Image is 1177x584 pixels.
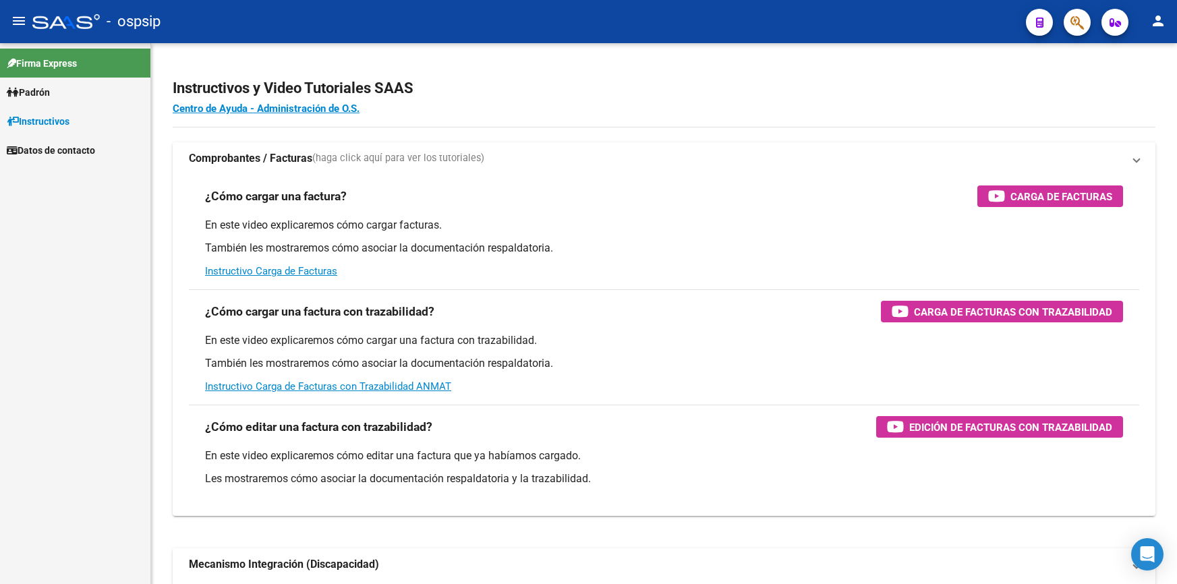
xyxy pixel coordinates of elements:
[205,265,337,277] a: Instructivo Carga de Facturas
[7,143,95,158] span: Datos de contacto
[881,301,1123,322] button: Carga de Facturas con Trazabilidad
[205,187,347,206] h3: ¿Cómo cargar una factura?
[312,151,484,166] span: (haga click aquí para ver los tutoriales)
[173,548,1155,581] mat-expansion-panel-header: Mecanismo Integración (Discapacidad)
[1131,538,1164,571] div: Open Intercom Messenger
[205,356,1123,371] p: También les mostraremos cómo asociar la documentación respaldatoria.
[7,85,50,100] span: Padrón
[909,419,1112,436] span: Edición de Facturas con Trazabilidad
[914,303,1112,320] span: Carga de Facturas con Trazabilidad
[876,416,1123,438] button: Edición de Facturas con Trazabilidad
[205,302,434,321] h3: ¿Cómo cargar una factura con trazabilidad?
[189,557,379,572] strong: Mecanismo Integración (Discapacidad)
[173,76,1155,101] h2: Instructivos y Video Tutoriales SAAS
[205,380,451,392] a: Instructivo Carga de Facturas con Trazabilidad ANMAT
[205,417,432,436] h3: ¿Cómo editar una factura con trazabilidad?
[205,448,1123,463] p: En este video explicaremos cómo editar una factura que ya habíamos cargado.
[11,13,27,29] mat-icon: menu
[173,142,1155,175] mat-expansion-panel-header: Comprobantes / Facturas(haga click aquí para ver los tutoriales)
[1150,13,1166,29] mat-icon: person
[189,151,312,166] strong: Comprobantes / Facturas
[205,471,1123,486] p: Les mostraremos cómo asociar la documentación respaldatoria y la trazabilidad.
[205,241,1123,256] p: También les mostraremos cómo asociar la documentación respaldatoria.
[173,103,360,115] a: Centro de Ayuda - Administración de O.S.
[173,175,1155,516] div: Comprobantes / Facturas(haga click aquí para ver los tutoriales)
[1010,188,1112,205] span: Carga de Facturas
[107,7,161,36] span: - ospsip
[977,185,1123,207] button: Carga de Facturas
[205,333,1123,348] p: En este video explicaremos cómo cargar una factura con trazabilidad.
[7,114,69,129] span: Instructivos
[7,56,77,71] span: Firma Express
[205,218,1123,233] p: En este video explicaremos cómo cargar facturas.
